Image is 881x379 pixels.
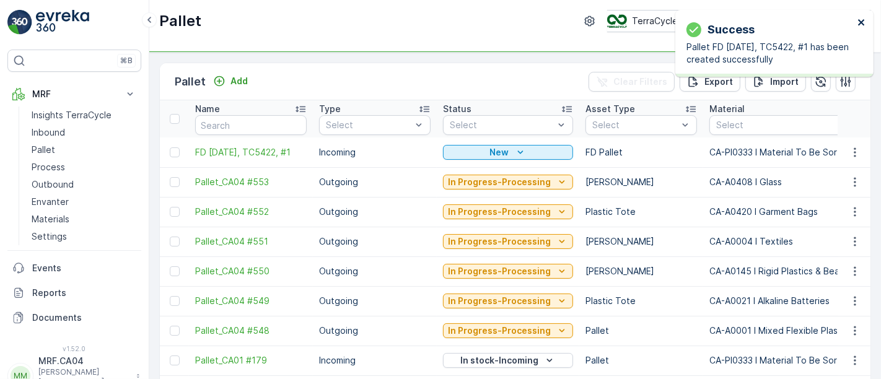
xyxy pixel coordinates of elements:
p: MRF [32,88,116,100]
p: Outgoing [319,295,431,307]
p: Export [704,76,733,88]
p: Materials [32,213,69,225]
button: MRF [7,82,141,107]
p: Pallet [159,11,201,31]
button: In Progress-Processing [443,234,573,249]
p: In stock-Incoming [460,354,538,367]
a: Documents [7,305,141,330]
p: ⌘B [120,56,133,66]
p: In Progress-Processing [448,265,551,277]
div: Toggle Row Selected [170,355,180,365]
a: Materials [27,211,141,228]
p: Pallet FD [DATE], TC5422, #1 has been created successfully [686,41,854,66]
p: Material [709,103,745,115]
p: In Progress-Processing [448,176,551,188]
p: New [490,146,509,159]
p: TerraCycle- CA04-[GEOGRAPHIC_DATA] MRF [632,15,819,27]
p: In Progress-Processing [448,206,551,218]
a: Reports [7,281,141,305]
button: close [857,17,866,29]
a: Pallet_CA01 #179 [195,354,307,367]
p: Type [319,103,341,115]
div: Toggle Row Selected [170,266,180,276]
p: In Progress-Processing [448,235,551,248]
div: Toggle Row Selected [170,147,180,157]
p: Pallet [175,73,206,90]
p: Pallet [585,354,697,367]
a: Pallet_CA04 #551 [195,235,307,248]
p: Incoming [319,354,431,367]
p: Plastic Tote [585,206,697,218]
button: Add [208,74,253,89]
div: Toggle Row Selected [170,296,180,306]
span: v 1.52.0 [7,345,141,352]
p: [PERSON_NAME] [585,265,697,277]
p: Name [195,103,220,115]
a: Pallet_CA04 #552 [195,206,307,218]
p: Select [592,119,678,131]
a: Pallet_CA04 #548 [195,325,307,337]
a: FD Oct 1 2025, TC5422, #1 [195,146,307,159]
p: Insights TerraCycle [32,109,112,121]
p: Pallet [32,144,55,156]
a: Settings [27,228,141,245]
p: Settings [32,230,67,243]
p: Import [770,76,799,88]
p: Status [443,103,471,115]
p: Outgoing [319,325,431,337]
p: Success [708,21,755,38]
button: In Progress-Processing [443,175,573,189]
button: Import [745,72,806,92]
p: Inbound [32,126,65,139]
button: In stock-Incoming [443,353,573,368]
a: Insights TerraCycle [27,107,141,124]
p: Asset Type [585,103,635,115]
div: Toggle Row Selected [170,326,180,336]
p: Envanter [32,196,69,208]
p: Incoming [319,146,431,159]
button: In Progress-Processing [443,323,573,338]
p: [PERSON_NAME] [585,176,697,188]
p: Outgoing [319,176,431,188]
a: Pallet_CA04 #550 [195,265,307,277]
button: TerraCycle- CA04-[GEOGRAPHIC_DATA] MRF(-05:00) [607,10,871,32]
input: Search [195,115,307,135]
p: Outbound [32,178,74,191]
img: TC_8rdWMmT_gp9TRR3.png [607,14,627,28]
div: Toggle Row Selected [170,237,180,246]
p: Select [326,119,411,131]
p: In Progress-Processing [448,325,551,337]
a: Events [7,256,141,281]
button: Export [680,72,740,92]
button: In Progress-Processing [443,264,573,279]
p: [PERSON_NAME] [585,235,697,248]
div: Toggle Row Selected [170,177,180,187]
p: Pallet [585,325,697,337]
a: Process [27,159,141,176]
a: Pallet [27,141,141,159]
p: Plastic Tote [585,295,697,307]
p: Process [32,161,65,173]
p: Select [450,119,554,131]
p: Documents [32,311,136,324]
p: Outgoing [319,206,431,218]
a: Pallet_CA04 #553 [195,176,307,188]
p: Outgoing [319,265,431,277]
p: In Progress-Processing [448,295,551,307]
button: New [443,145,573,160]
p: Events [32,262,136,274]
p: Add [230,75,248,87]
img: logo [7,10,32,35]
span: Pallet_CA04 #549 [195,295,307,307]
p: Outgoing [319,235,431,248]
button: In Progress-Processing [443,204,573,219]
p: Clear Filters [613,76,667,88]
p: Reports [32,287,136,299]
button: Clear Filters [589,72,675,92]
